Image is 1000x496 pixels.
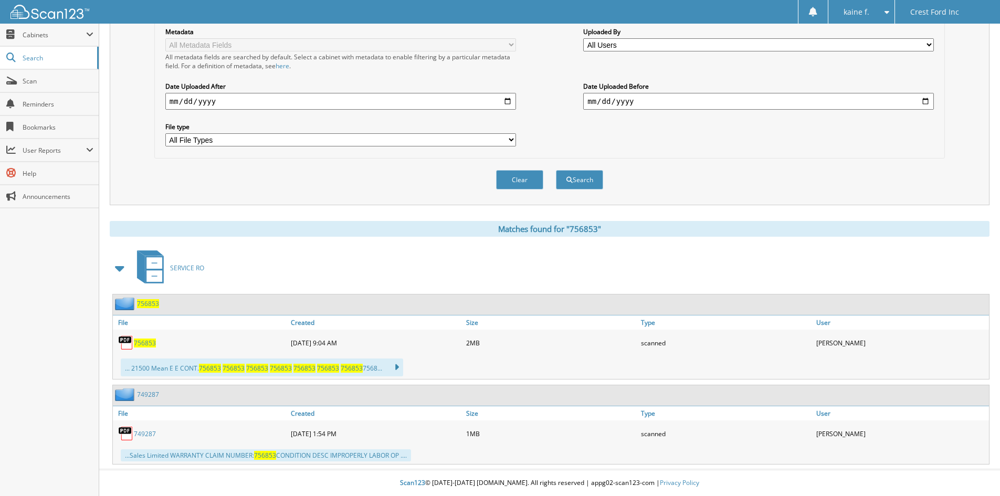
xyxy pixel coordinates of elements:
a: User [814,406,989,420]
label: Date Uploaded After [165,82,516,91]
span: 756853 [293,364,315,373]
a: Created [288,406,464,420]
img: folder2.png [115,297,137,310]
div: [DATE] 1:54 PM [288,423,464,444]
iframe: Chat Widget [948,446,1000,496]
a: 749287 [137,390,159,399]
label: Metadata [165,27,516,36]
a: Type [638,315,814,330]
img: PDF.png [118,335,134,351]
input: end [583,93,934,110]
span: Crest Ford Inc [910,9,959,15]
span: Scan123 [400,478,425,487]
div: scanned [638,423,814,444]
a: Privacy Policy [660,478,699,487]
div: scanned [638,332,814,353]
button: Clear [496,170,543,189]
div: [DATE] 9:04 AM [288,332,464,353]
img: folder2.png [115,388,137,401]
label: Uploaded By [583,27,934,36]
span: 756853 [317,364,339,373]
span: User Reports [23,146,86,155]
a: Created [288,315,464,330]
a: File [113,315,288,330]
span: Reminders [23,100,93,109]
div: 1MB [464,423,639,444]
span: Cabinets [23,30,86,39]
div: ... 21500 Mean E E CONT. 7568... [121,358,403,376]
a: File [113,406,288,420]
a: Type [638,406,814,420]
span: 756853 [223,364,245,373]
span: 756853 [246,364,268,373]
a: 756853 [137,299,159,308]
input: start [165,93,516,110]
label: Date Uploaded Before [583,82,934,91]
span: SERVICE RO [170,263,204,272]
img: PDF.png [118,426,134,441]
div: [PERSON_NAME] [814,423,989,444]
span: Scan [23,77,93,86]
div: 2MB [464,332,639,353]
a: 749287 [134,429,156,438]
a: here [276,61,289,70]
div: [PERSON_NAME] [814,332,989,353]
span: 756853 [254,451,276,460]
span: Bookmarks [23,123,93,132]
a: SERVICE RO [131,247,204,289]
span: kaine f. [844,9,869,15]
div: All metadata fields are searched by default. Select a cabinet with metadata to enable filtering b... [165,52,516,70]
div: © [DATE]-[DATE] [DOMAIN_NAME]. All rights reserved | appg02-scan123-com | [99,470,1000,496]
div: ...Sales Limited WARRANTY CLAIM NUMBER: CONDITION DESC IMPROPERLY LABOR OP .... [121,449,411,461]
button: Search [556,170,603,189]
span: Help [23,169,93,178]
span: 756853 [270,364,292,373]
a: 756853 [134,339,156,347]
a: Size [464,406,639,420]
span: 756853 [341,364,363,373]
img: scan123-logo-white.svg [10,5,89,19]
div: Matches found for "756853" [110,221,990,237]
span: 756853 [199,364,221,373]
span: Search [23,54,92,62]
label: File type [165,122,516,131]
span: Announcements [23,192,93,201]
a: User [814,315,989,330]
a: Size [464,315,639,330]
